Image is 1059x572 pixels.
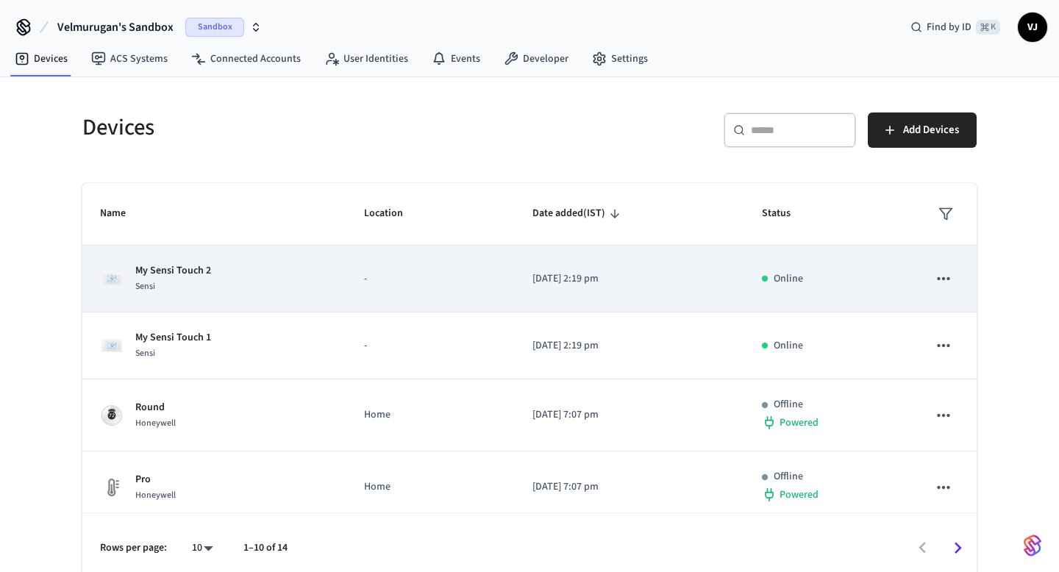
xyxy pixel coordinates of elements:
[100,404,124,427] img: honeywell_round
[1019,14,1046,40] span: VJ
[532,202,624,225] span: Date added(IST)
[899,14,1012,40] div: Find by ID⌘ K
[100,540,167,556] p: Rows per page:
[941,531,975,565] button: Go to next page
[364,479,497,495] p: Home
[3,46,79,72] a: Devices
[364,271,497,287] p: -
[780,487,819,502] span: Powered
[420,46,492,72] a: Events
[1018,12,1047,42] button: VJ
[532,271,727,287] p: [DATE] 2:19 pm
[100,476,124,499] img: thermostat_fallback
[780,415,819,430] span: Powered
[79,46,179,72] a: ACS Systems
[135,263,211,279] p: My Sensi Touch 2
[185,537,220,559] div: 10
[762,202,810,225] span: Status
[364,407,497,423] p: Home
[903,121,959,140] span: Add Devices
[135,280,155,293] span: Sensi
[313,46,420,72] a: User Identities
[774,338,803,354] p: Online
[774,397,803,412] p: Offline
[100,267,124,290] img: Sensi Smart Thermostat (White)
[492,46,580,72] a: Developer
[532,338,727,354] p: [DATE] 2:19 pm
[868,112,977,148] button: Add Devices
[135,330,211,346] p: My Sensi Touch 1
[57,18,174,36] span: Velmurugan's Sandbox
[364,338,497,354] p: -
[774,271,803,287] p: Online
[1024,534,1041,557] img: SeamLogoGradient.69752ec5.svg
[243,540,288,556] p: 1–10 of 14
[532,407,727,423] p: [DATE] 7:07 pm
[532,479,727,495] p: [DATE] 7:07 pm
[135,400,176,415] p: Round
[927,20,971,35] span: Find by ID
[774,469,803,485] p: Offline
[185,18,244,37] span: Sandbox
[135,472,176,487] p: Pro
[135,489,176,501] span: Honeywell
[179,46,313,72] a: Connected Accounts
[135,417,176,429] span: Honeywell
[364,202,422,225] span: Location
[100,334,124,357] img: Sensi Smart Thermostat (White)
[100,202,145,225] span: Name
[82,112,521,143] h5: Devices
[976,20,1000,35] span: ⌘ K
[135,347,155,360] span: Sensi
[580,46,660,72] a: Settings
